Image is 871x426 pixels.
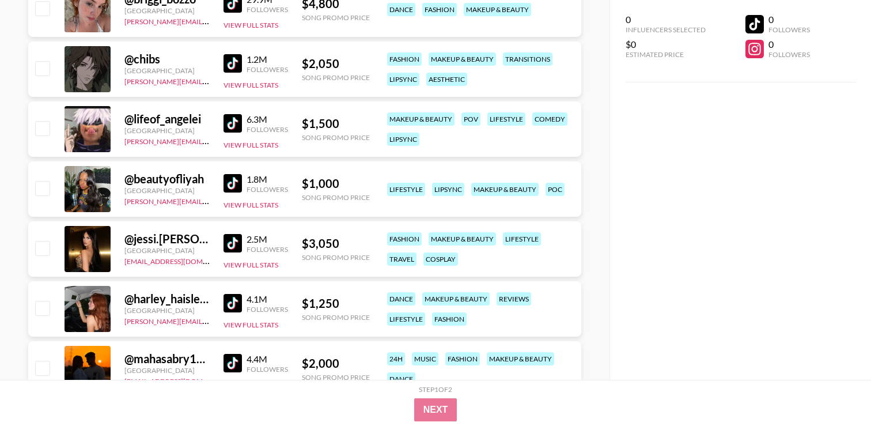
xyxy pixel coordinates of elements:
div: Song Promo Price [302,193,370,202]
div: Followers [247,305,288,314]
img: TikTok [224,234,242,252]
div: Estimated Price [626,50,706,59]
div: [GEOGRAPHIC_DATA] [124,246,210,255]
div: Step 1 of 2 [419,385,452,394]
div: [GEOGRAPHIC_DATA] [124,366,210,375]
div: @ harley_haisleyyy [124,292,210,306]
div: Song Promo Price [302,373,370,382]
div: Song Promo Price [302,73,370,82]
div: Followers [247,65,288,74]
div: dance [387,3,415,16]
div: @ lifeof_angelei [124,112,210,126]
div: lifestyle [387,312,425,326]
div: 6.3M [247,114,288,125]
div: 1.8M [247,174,288,185]
div: comedy [532,112,567,126]
div: fashion [432,312,467,326]
img: TikTok [224,294,242,312]
div: dance [387,292,415,306]
div: [GEOGRAPHIC_DATA] [124,186,210,195]
div: $ 1,000 [302,176,370,191]
button: View Full Stats [224,321,278,329]
div: Followers [247,5,288,14]
div: Followers [247,365,288,374]
div: cosplay [423,252,458,266]
a: [PERSON_NAME][EMAIL_ADDRESS][DOMAIN_NAME] [124,75,295,86]
div: 0 [768,39,810,50]
div: 24h [387,352,405,365]
div: 2.5M [247,233,288,245]
a: [PERSON_NAME][EMAIL_ADDRESS][DOMAIN_NAME] [124,315,295,326]
button: View Full Stats [224,141,278,149]
div: Influencers Selected [626,25,706,34]
div: pov [461,112,480,126]
div: lifestyle [487,112,525,126]
div: 4.4M [247,353,288,365]
img: TikTok [224,174,242,193]
a: [PERSON_NAME][EMAIL_ADDRESS][DOMAIN_NAME] [124,195,295,206]
div: @ mahasabry1908 [124,352,210,366]
a: [EMAIL_ADDRESS][DOMAIN_NAME] [124,255,240,266]
div: $ 3,050 [302,236,370,251]
div: Song Promo Price [302,133,370,142]
div: $ 2,050 [302,56,370,71]
div: fashion [387,52,422,66]
div: lifestyle [387,183,425,196]
div: @ jessi.[PERSON_NAME] [124,232,210,246]
div: reviews [497,292,531,306]
div: Song Promo Price [302,313,370,322]
div: makeup & beauty [471,183,539,196]
div: dance [387,372,415,386]
div: @ beautyofliyah [124,172,210,186]
div: makeup & beauty [429,52,496,66]
div: Followers [247,185,288,194]
div: [GEOGRAPHIC_DATA] [124,66,210,75]
div: 4.1M [247,293,288,305]
div: lipsync [387,73,419,86]
div: $ 1,250 [302,296,370,311]
div: Followers [247,245,288,254]
div: Song Promo Price [302,253,370,262]
button: View Full Stats [224,81,278,89]
div: makeup & beauty [464,3,531,16]
div: fashion [387,232,422,246]
img: TikTok [224,114,242,133]
div: travel [387,252,416,266]
a: [PERSON_NAME][EMAIL_ADDRESS][DOMAIN_NAME] [124,135,295,146]
div: [GEOGRAPHIC_DATA] [124,6,210,15]
div: Followers [768,50,810,59]
div: 0 [768,14,810,25]
div: makeup & beauty [387,112,455,126]
div: makeup & beauty [487,352,554,365]
button: View Full Stats [224,201,278,209]
button: View Full Stats [224,261,278,269]
div: @ chibs [124,52,210,66]
div: fashion [422,3,457,16]
div: Followers [247,125,288,134]
div: music [412,352,438,365]
div: lifestyle [503,232,541,246]
img: TikTok [224,54,242,73]
div: transitions [503,52,552,66]
div: 1.2M [247,54,288,65]
div: fashion [445,352,480,365]
div: makeup & beauty [429,232,496,246]
button: Next [414,398,457,421]
div: lipsync [432,183,464,196]
div: $ 1,500 [302,116,370,131]
div: $0 [626,39,706,50]
div: makeup & beauty [422,292,490,306]
div: Song Promo Price [302,13,370,22]
button: View Full Stats [224,21,278,29]
div: $ 2,000 [302,356,370,371]
div: poc [546,183,565,196]
div: Followers [768,25,810,34]
div: [GEOGRAPHIC_DATA] [124,126,210,135]
a: [PERSON_NAME][EMAIL_ADDRESS][DOMAIN_NAME] [124,15,295,26]
div: aesthetic [426,73,467,86]
div: lipsync [387,133,419,146]
div: [GEOGRAPHIC_DATA] [124,306,210,315]
div: 0 [626,14,706,25]
img: TikTok [224,354,242,372]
